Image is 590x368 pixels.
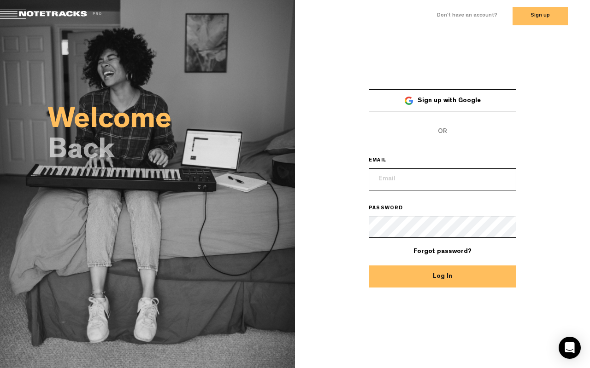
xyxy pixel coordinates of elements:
[413,248,472,255] a: Forgot password?
[418,98,481,104] span: Sign up with Google
[369,157,399,165] label: EMAIL
[48,139,295,165] h2: Back
[513,7,568,25] button: Sign up
[369,265,516,287] button: Log In
[369,205,416,213] label: PASSWORD
[369,168,516,190] input: Email
[437,12,497,20] label: Don't have an account?
[48,109,295,134] h2: Welcome
[559,337,581,359] div: Open Intercom Messenger
[369,121,516,143] span: OR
